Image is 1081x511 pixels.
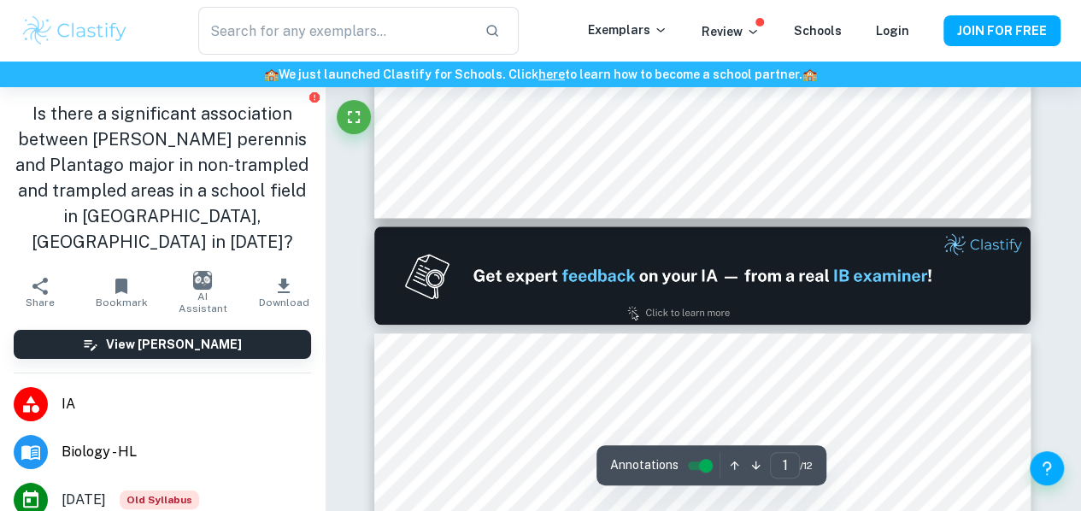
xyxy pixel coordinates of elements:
[81,268,162,316] button: Bookmark
[588,21,667,39] p: Exemplars
[337,100,371,134] button: Fullscreen
[943,15,1060,46] button: JOIN FOR FREE
[800,458,813,473] span: / 12
[62,442,311,462] span: Biology - HL
[702,22,760,41] p: Review
[374,226,1031,325] img: Ad
[21,14,129,48] img: Clastify logo
[244,268,325,316] button: Download
[193,271,212,290] img: AI Assistant
[876,24,909,38] a: Login
[120,490,199,509] span: Old Syllabus
[198,7,472,55] input: Search for any exemplars...
[538,68,565,81] a: here
[610,456,679,474] span: Annotations
[1030,451,1064,485] button: Help and Feedback
[62,394,311,414] span: IA
[308,91,321,103] button: Report issue
[264,68,279,81] span: 🏫
[14,330,311,359] button: View [PERSON_NAME]
[173,291,233,314] span: AI Assistant
[802,68,817,81] span: 🏫
[259,297,309,308] span: Download
[120,490,199,509] div: Starting from the May 2025 session, the Biology IA requirements have changed. It's OK to refer to...
[62,490,106,510] span: [DATE]
[794,24,842,38] a: Schools
[96,297,148,308] span: Bookmark
[106,335,242,354] h6: View [PERSON_NAME]
[14,101,311,255] h1: Is there a significant association between [PERSON_NAME] perennis and Plantago major in non-tramp...
[3,65,1078,84] h6: We just launched Clastify for Schools. Click to learn how to become a school partner.
[26,297,55,308] span: Share
[162,268,244,316] button: AI Assistant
